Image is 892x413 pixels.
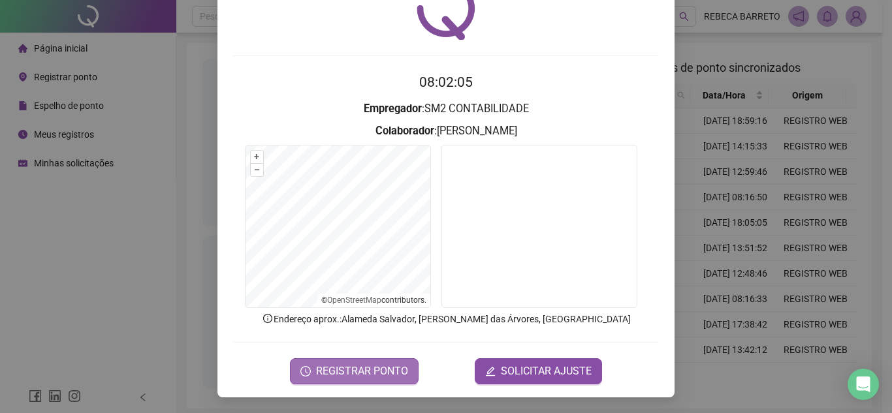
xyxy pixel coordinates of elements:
[485,366,496,376] span: edit
[290,358,419,384] button: REGISTRAR PONTO
[233,312,659,326] p: Endereço aprox. : Alameda Salvador, [PERSON_NAME] das Árvores, [GEOGRAPHIC_DATA]
[251,164,263,176] button: –
[364,102,422,115] strong: Empregador
[327,296,381,305] a: OpenStreetMap
[501,363,592,379] span: SOLICITAR AJUSTE
[233,123,659,140] h3: : [PERSON_NAME]
[419,74,473,90] time: 08:02:05
[316,363,408,379] span: REGISTRAR PONTO
[300,366,311,376] span: clock-circle
[475,358,602,384] button: editSOLICITAR AJUSTE
[233,100,659,117] h3: : SM2 CONTABILIDADE
[321,296,426,305] li: © contributors.
[848,369,879,400] div: Open Intercom Messenger
[251,151,263,163] button: +
[375,125,434,137] strong: Colaborador
[262,313,274,324] span: info-circle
